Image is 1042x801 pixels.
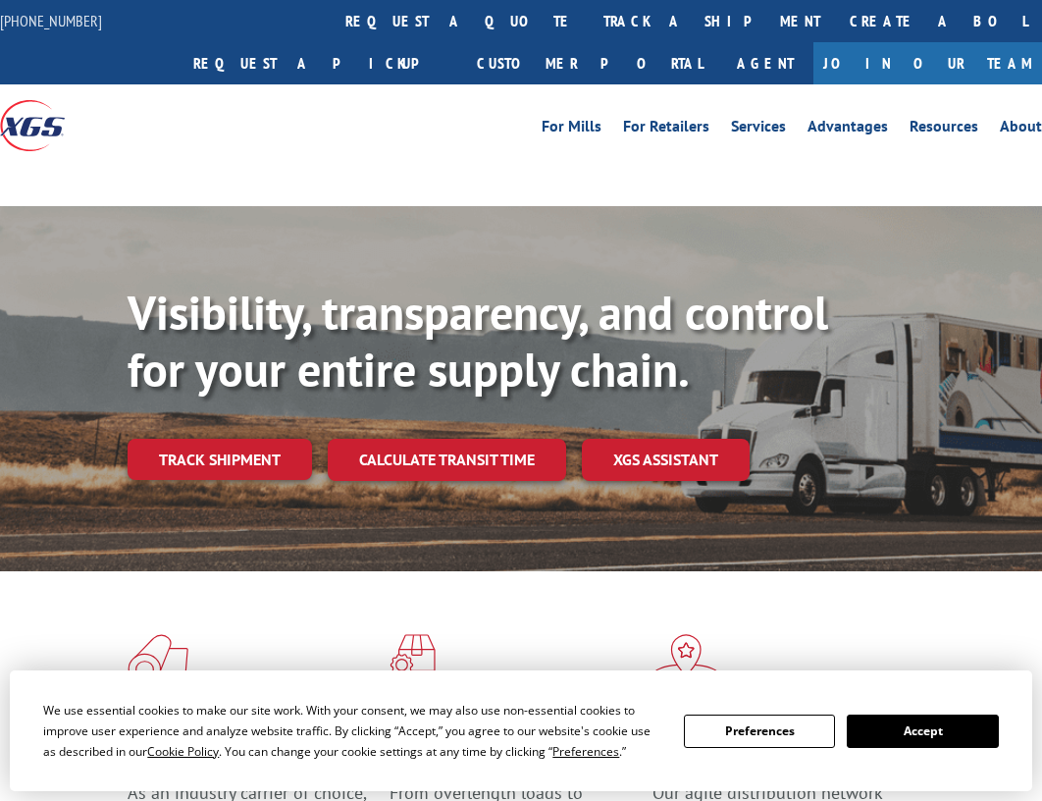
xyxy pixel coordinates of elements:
span: Preferences [552,743,619,760]
a: For Mills [542,119,601,140]
span: Cookie Policy [147,743,219,760]
a: Advantages [808,119,888,140]
a: Join Our Team [813,42,1042,84]
img: xgs-icon-flagship-distribution-model-red [652,634,720,685]
a: Agent [717,42,813,84]
a: Request a pickup [179,42,462,84]
img: xgs-icon-total-supply-chain-intelligence-red [128,634,188,685]
img: xgs-icon-focused-on-flooring-red [390,634,436,685]
a: Customer Portal [462,42,717,84]
b: Visibility, transparency, and control for your entire supply chain. [128,282,828,400]
a: Resources [910,119,978,140]
a: About [1000,119,1042,140]
div: Cookie Consent Prompt [10,670,1032,791]
button: Accept [847,715,998,748]
a: Services [731,119,786,140]
a: Calculate transit time [328,439,566,481]
button: Preferences [684,715,835,748]
a: XGS ASSISTANT [582,439,750,481]
div: We use essential cookies to make our site work. With your consent, we may also use non-essential ... [43,700,660,762]
a: For Retailers [623,119,709,140]
a: Track shipment [128,439,312,480]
